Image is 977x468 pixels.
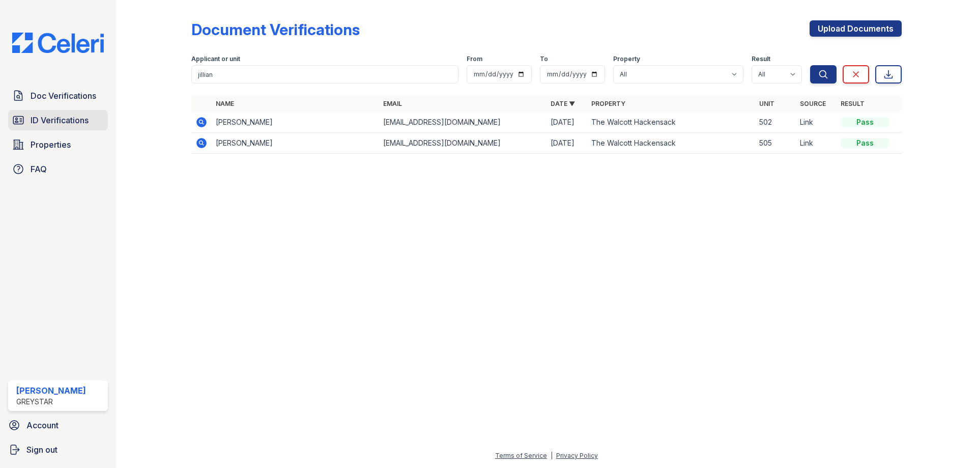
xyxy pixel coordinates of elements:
span: FAQ [31,163,47,175]
td: [PERSON_NAME] [212,112,379,133]
td: [EMAIL_ADDRESS][DOMAIN_NAME] [379,133,547,154]
a: Date ▼ [551,100,575,107]
td: Link [796,112,837,133]
img: CE_Logo_Blue-a8612792a0a2168367f1c8372b55b34899dd931a85d93a1a3d3e32e68fde9ad4.png [4,33,112,53]
a: Source [800,100,826,107]
td: 502 [755,112,796,133]
a: Sign out [4,439,112,460]
td: The Walcott Hackensack [587,133,755,154]
div: | [551,452,553,459]
label: From [467,55,482,63]
div: Pass [841,138,889,148]
a: Terms of Service [495,452,547,459]
span: Properties [31,139,71,151]
label: Result [752,55,770,63]
a: ID Verifications [8,110,108,130]
a: FAQ [8,159,108,179]
a: Unit [759,100,774,107]
a: Property [591,100,625,107]
a: Name [216,100,234,107]
td: [PERSON_NAME] [212,133,379,154]
span: Sign out [26,444,58,456]
a: Privacy Policy [556,452,598,459]
td: The Walcott Hackensack [587,112,755,133]
a: Result [841,100,865,107]
a: Email [383,100,402,107]
div: Pass [841,117,889,127]
td: [DATE] [547,133,587,154]
td: Link [796,133,837,154]
a: Doc Verifications [8,86,108,106]
div: Greystar [16,397,86,407]
div: [PERSON_NAME] [16,384,86,397]
label: To [540,55,548,63]
input: Search by name, email, or unit number [191,65,458,84]
a: Properties [8,134,108,155]
span: Account [26,419,59,431]
a: Account [4,415,112,435]
div: Document Verifications [191,20,360,39]
label: Applicant or unit [191,55,240,63]
span: ID Verifications [31,114,89,126]
td: [DATE] [547,112,587,133]
a: Upload Documents [810,20,902,37]
label: Property [613,55,640,63]
span: Doc Verifications [31,90,96,102]
td: 505 [755,133,796,154]
td: [EMAIL_ADDRESS][DOMAIN_NAME] [379,112,547,133]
